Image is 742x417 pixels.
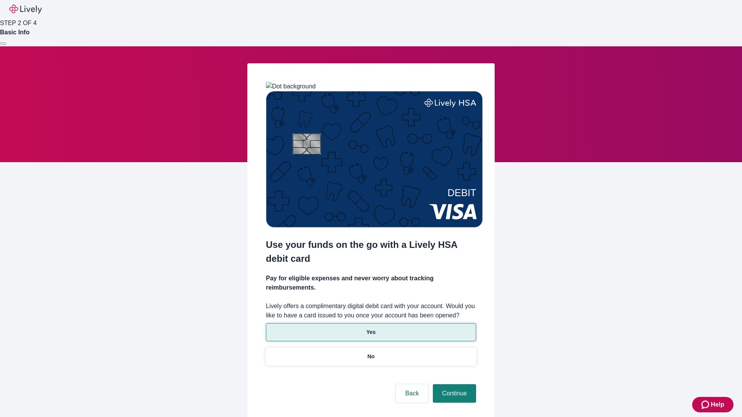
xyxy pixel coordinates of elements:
[701,400,711,409] svg: Zendesk support icon
[433,384,476,403] button: Continue
[366,328,376,336] p: Yes
[266,82,316,91] img: Dot background
[692,397,733,412] button: Zendesk support iconHelp
[266,91,483,227] img: Debit card
[266,238,476,266] h2: Use your funds on the go with a Lively HSA debit card
[396,384,428,403] button: Back
[368,353,375,361] p: No
[266,347,476,366] button: No
[266,274,476,292] h4: Pay for eligible expenses and never worry about tracking reimbursements.
[266,323,476,341] button: Yes
[9,5,42,14] img: Lively
[266,302,476,320] label: Lively offers a complimentary digital debit card with your account. Would you like to have a card...
[711,400,724,409] span: Help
